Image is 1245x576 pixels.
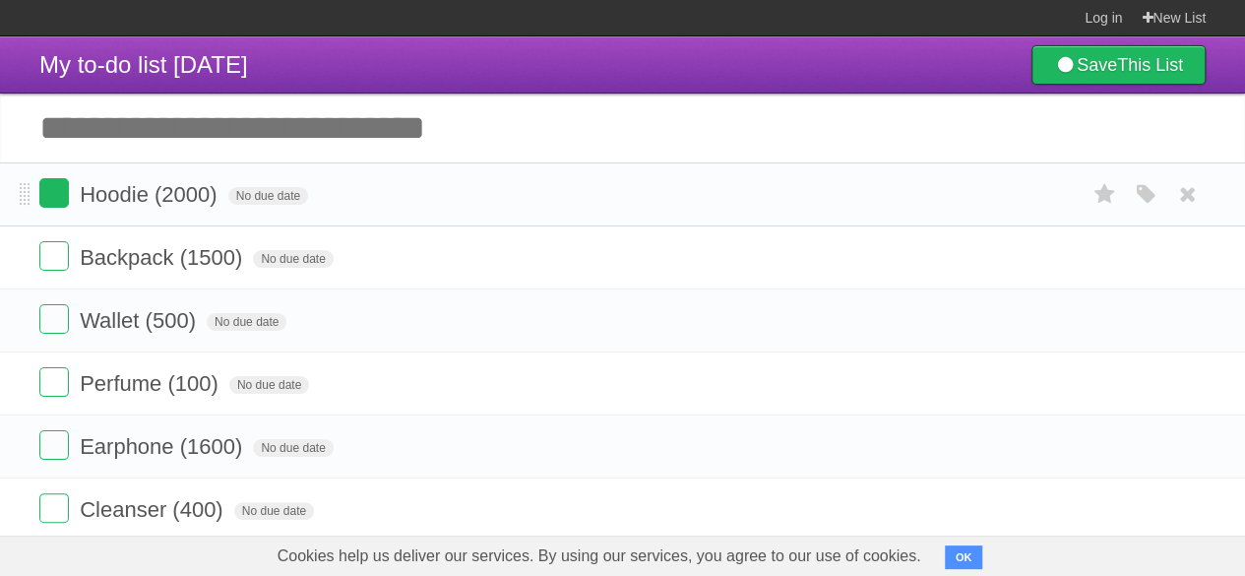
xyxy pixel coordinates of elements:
[39,304,69,334] label: Done
[80,245,247,270] span: Backpack (1500)
[234,502,314,520] span: No due date
[39,51,248,78] span: My to-do list [DATE]
[258,537,941,576] span: Cookies help us deliver our services. By using our services, you agree to our use of cookies.
[80,371,223,396] span: Perfume (100)
[253,439,333,457] span: No due date
[39,178,69,208] label: Done
[1117,55,1183,75] b: This List
[229,376,309,394] span: No due date
[80,497,228,522] span: Cleanser (400)
[39,367,69,397] label: Done
[207,313,286,331] span: No due date
[39,430,69,460] label: Done
[253,250,333,268] span: No due date
[1031,45,1206,85] a: SaveThis List
[39,241,69,271] label: Done
[228,187,308,205] span: No due date
[80,308,201,333] span: Wallet (500)
[80,434,247,459] span: Earphone (1600)
[80,182,221,207] span: Hoodie (2000)
[1086,178,1123,211] label: Star task
[39,493,69,523] label: Done
[945,545,983,569] button: OK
